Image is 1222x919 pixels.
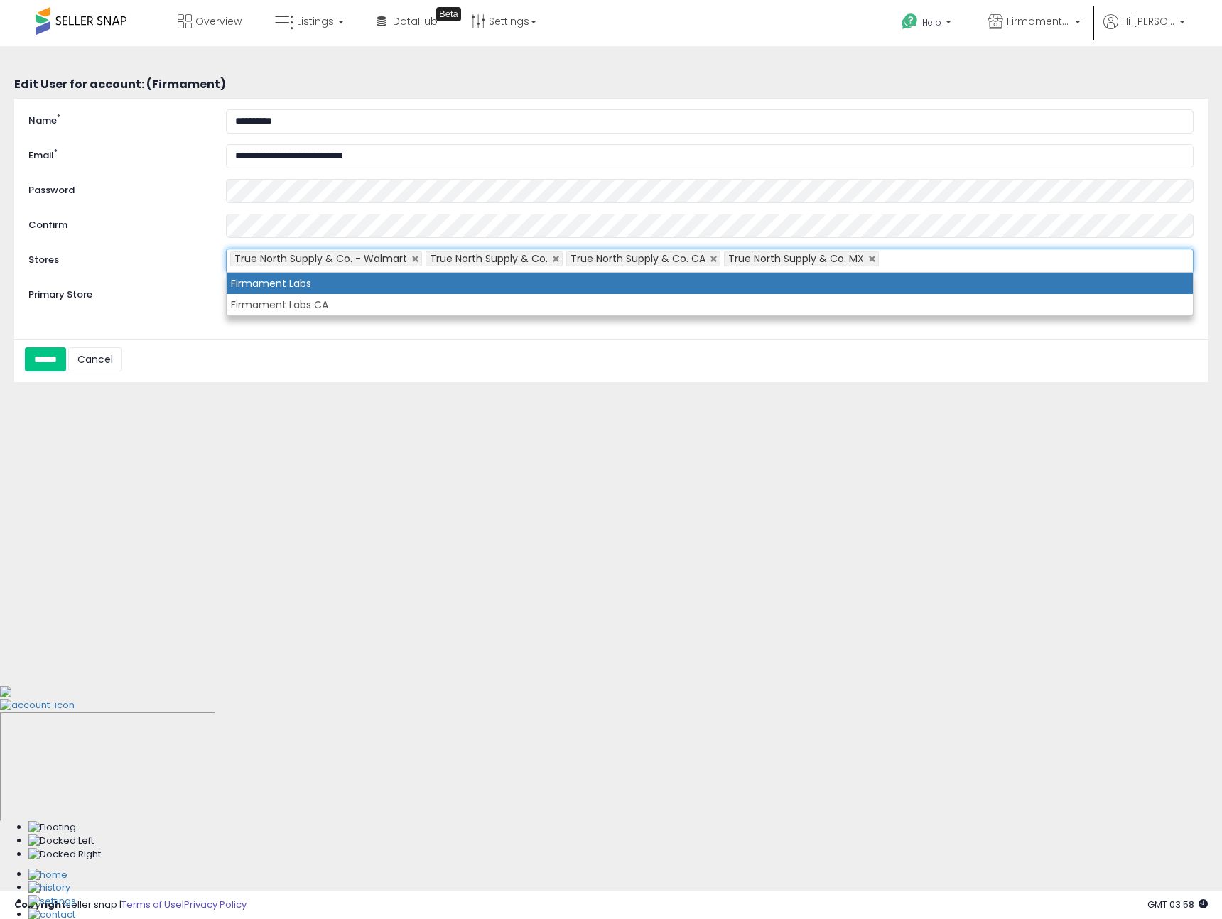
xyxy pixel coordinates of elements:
[18,144,215,163] label: Email
[1103,14,1185,46] a: Hi [PERSON_NAME]
[14,78,1208,91] h3: Edit User for account: (Firmament)
[393,14,438,28] span: DataHub
[28,881,70,895] img: History
[227,273,1193,294] li: Firmament Labs
[728,251,864,266] span: True North Supply & Co. MX
[436,7,461,21] div: Tooltip anchor
[227,294,1193,315] li: Firmament Labs CA
[195,14,242,28] span: Overview
[890,2,966,46] a: Help
[18,283,215,302] label: Primary Store
[18,249,215,267] label: Stores
[430,251,548,266] span: True North Supply & Co.
[297,14,334,28] span: Listings
[18,109,215,128] label: Name
[234,251,407,266] span: True North Supply & Co. - Walmart
[28,895,76,908] img: Settings
[901,13,919,31] i: Get Help
[18,179,215,197] label: Password
[68,347,122,371] a: Cancel
[28,834,94,848] img: Docked Left
[28,848,101,861] img: Docked Right
[571,251,705,266] span: True North Supply & Co. CA
[18,214,215,232] label: Confirm
[1122,14,1175,28] span: Hi [PERSON_NAME]
[1007,14,1071,28] span: Firmament Labs CA
[28,869,67,882] img: Home
[922,16,941,28] span: Help
[28,821,76,834] img: Floating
